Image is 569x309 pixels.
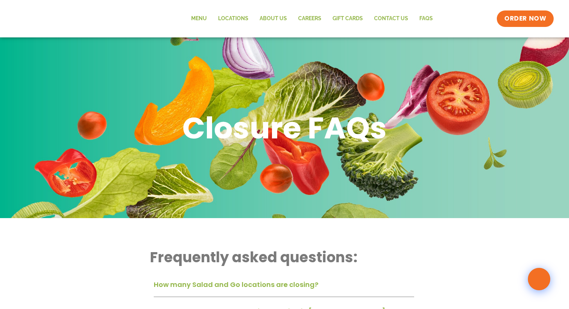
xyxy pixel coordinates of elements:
[327,10,368,27] a: GIFT CARDS
[15,4,127,34] img: new-SAG-logo-768×292
[497,10,554,27] a: ORDER NOW
[186,10,438,27] nav: Menu
[154,280,318,289] a: How many Salad and Go locations are closing?
[182,108,387,147] h1: Closure FAQs
[212,10,254,27] a: Locations
[150,248,418,266] h2: Frequently asked questions:
[186,10,212,27] a: Menu
[293,10,327,27] a: Careers
[414,10,438,27] a: FAQs
[529,269,550,290] img: wpChatIcon
[504,14,546,23] span: ORDER NOW
[368,10,414,27] a: Contact Us
[154,278,414,297] div: How many Salad and Go locations are closing?
[254,10,293,27] a: About Us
